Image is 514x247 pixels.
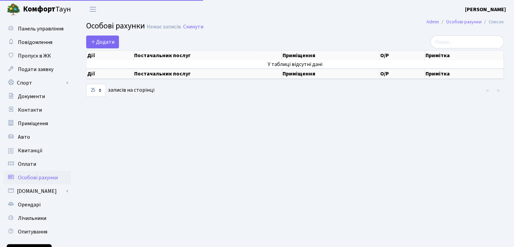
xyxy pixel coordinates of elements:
a: Документи [3,90,71,103]
span: Особові рахунки [18,174,58,181]
a: Лічильники [3,211,71,225]
a: Особові рахунки [446,18,482,25]
div: Немає записів. [147,24,182,30]
a: Авто [3,130,71,144]
span: Квитанції [18,147,43,154]
nav: breadcrumb [416,15,514,29]
span: Приміщення [18,120,48,127]
b: [PERSON_NAME] [465,6,506,13]
th: Постачальник послуг [133,51,282,60]
a: Контакти [3,103,71,117]
a: Орендарі [3,198,71,211]
th: Приміщення [282,51,380,60]
span: Панель управління [18,25,64,32]
span: Пропуск в ЖК [18,52,51,60]
th: Приміщення [282,69,380,79]
a: Пропуск в ЖК [3,49,71,63]
select: записів на сторінці [86,84,106,97]
a: Повідомлення [3,36,71,49]
a: Скинути [183,24,203,30]
b: Комфорт [23,4,55,15]
img: logo.png [7,3,20,16]
a: [DOMAIN_NAME] [3,184,71,198]
a: Подати заявку [3,63,71,76]
a: Спорт [3,76,71,90]
th: Примітка [425,51,504,60]
a: [PERSON_NAME] [465,5,506,14]
span: Контакти [18,106,42,114]
span: Повідомлення [18,39,52,46]
a: Панель управління [3,22,71,36]
th: Дії [87,51,133,60]
span: Особові рахунки [86,20,145,32]
a: Оплати [3,157,71,171]
th: О/Р [380,69,425,79]
li: Список [482,18,504,26]
span: Орендарі [18,201,41,208]
label: записів на сторінці [86,84,154,97]
th: О/Р [380,51,425,60]
th: Постачальник послуг [133,69,282,79]
a: Опитування [3,225,71,239]
a: Квитанції [3,144,71,157]
span: Додати [91,38,115,46]
th: Примітка [425,69,504,79]
a: Приміщення [3,117,71,130]
span: Оплати [18,160,36,168]
span: Таун [23,4,71,15]
span: Подати заявку [18,66,53,73]
a: Особові рахунки [3,171,71,184]
span: Авто [18,133,30,141]
input: Пошук... [431,36,504,48]
span: Лічильники [18,215,46,222]
span: Документи [18,93,45,100]
th: Дії [87,69,133,79]
a: Admin [426,18,439,25]
span: Опитування [18,228,47,235]
button: Переключити навігацію [84,4,101,15]
td: У таблиці відсутні дані [87,60,504,68]
a: Додати [86,36,119,48]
